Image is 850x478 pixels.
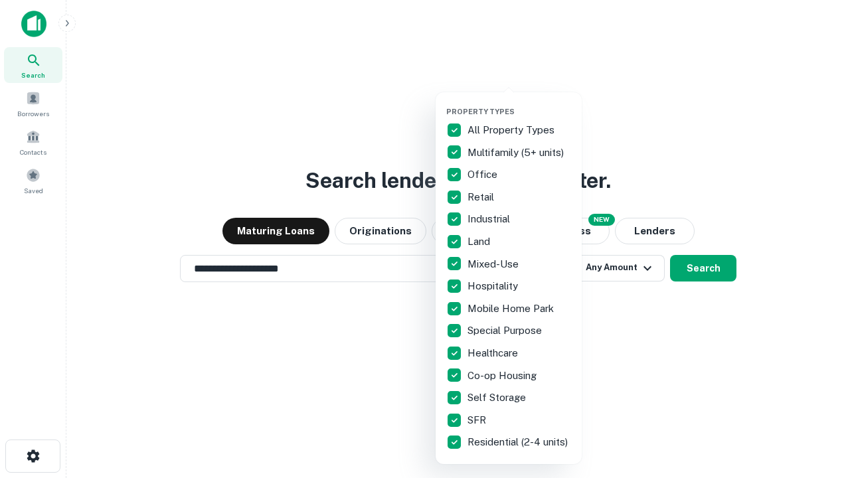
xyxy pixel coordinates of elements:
p: Residential (2-4 units) [467,434,570,450]
iframe: Chat Widget [784,329,850,393]
p: Industrial [467,211,513,227]
span: Property Types [446,108,515,116]
p: Special Purpose [467,323,545,339]
p: Healthcare [467,345,521,361]
p: Multifamily (5+ units) [467,145,566,161]
p: SFR [467,412,489,428]
p: Mobile Home Park [467,301,556,317]
p: Self Storage [467,390,529,406]
p: Land [467,234,493,250]
p: Mixed-Use [467,256,521,272]
p: Co-op Housing [467,368,539,384]
p: All Property Types [467,122,557,138]
p: Hospitality [467,278,521,294]
p: Office [467,167,500,183]
p: Retail [467,189,497,205]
